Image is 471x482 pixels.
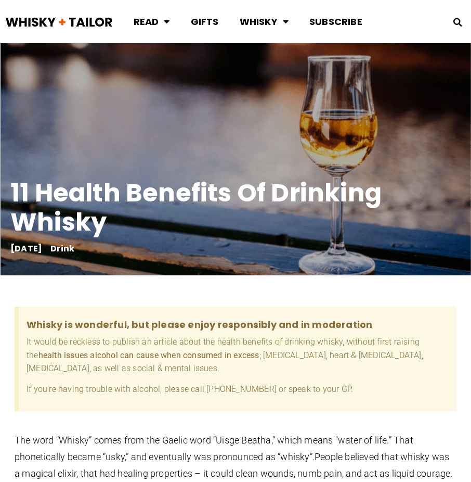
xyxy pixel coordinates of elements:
[299,8,373,35] a: Subscribe
[229,8,299,35] a: Whisky
[15,432,456,482] p: People believed that whisky was a magical elixir, that had healing properties – it could clean wo...
[5,15,113,30] img: Whisky + Tailor Logo
[10,245,42,252] a: [DATE]
[50,243,74,255] a: Drink
[38,350,259,360] b: health issues alcohol can cause when consumed in excess
[123,8,180,35] a: Read
[27,335,449,375] p: It would be reckless to publish an article about the health benefits of drinking whisky, without ...
[27,383,449,396] p: If you're having trouble with alcohol, please call [PHONE_NUMBER] or speak to your GP.
[10,179,426,237] h1: 11 Health Benefits Of Drinking Whisky
[180,8,229,35] a: Gifts
[27,314,449,335] span: Whisky is wonderful, but please enjoy responsibly and in moderation
[15,435,413,462] span: The word “Whisky” comes from the Gaelic word “Uisge Beatha,” which means “water of life.” That ph...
